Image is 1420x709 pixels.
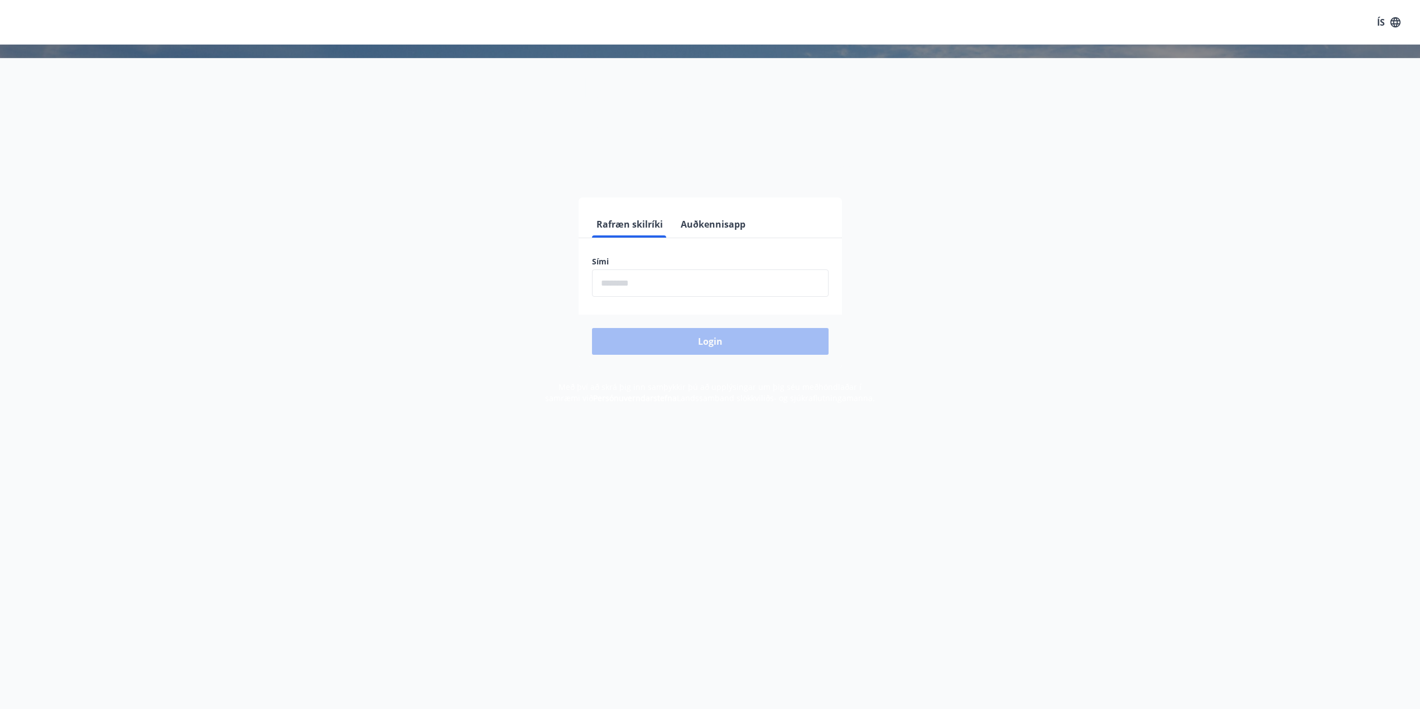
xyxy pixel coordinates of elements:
[592,256,829,267] label: Sími
[592,211,667,238] button: Rafræn skilríki
[676,211,750,238] button: Auðkennisapp
[322,67,1099,152] h1: Félagavefur, Landssamband slökkviliðs- og sjúkraflutningamanna
[535,161,885,175] span: Vinsamlegast skráðu þig inn með rafrænum skilríkjum eða Auðkennisappi.
[593,393,677,403] a: Persónuverndarstefna
[1371,12,1407,32] button: ÍS
[545,382,875,403] span: Með því að skrá þig inn samþykkir þú að upplýsingar um þig séu meðhöndlaðar í samræmi við Landssa...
